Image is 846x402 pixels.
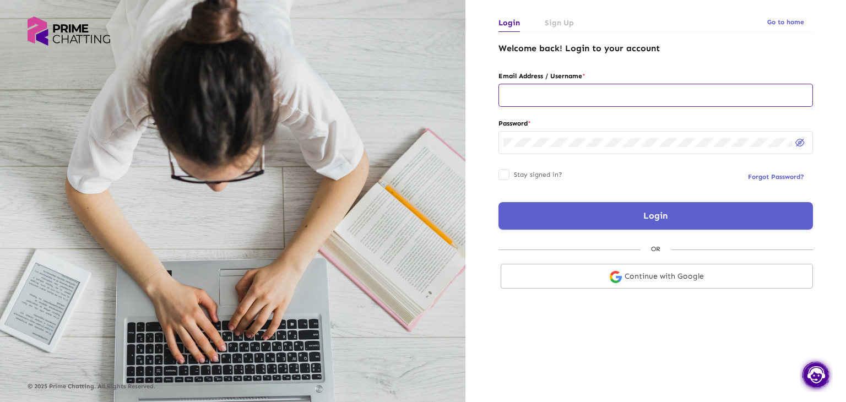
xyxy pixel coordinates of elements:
[498,43,813,53] h4: Welcome back! Login to your account
[793,134,808,150] button: Hide password
[795,139,805,146] img: eye-off.svg
[545,14,574,32] a: Sign Up
[498,117,813,129] label: Password
[498,70,813,82] label: Email Address / Username
[610,271,622,283] img: google-login.svg
[739,167,813,187] button: Forgot Password?
[514,168,562,181] span: Stay signed in?
[498,14,520,32] a: Login
[501,264,813,289] a: Continue with Google
[800,358,833,392] img: chat.png
[28,383,438,390] p: © 2025 Prime Chatting. All Rights Reserved.
[758,12,813,32] button: Go to home
[640,243,671,255] div: OR
[643,210,668,221] span: Login
[28,17,110,46] img: logo
[498,202,813,230] button: Login
[767,18,804,26] span: Go to home
[748,173,804,181] span: Forgot Password?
